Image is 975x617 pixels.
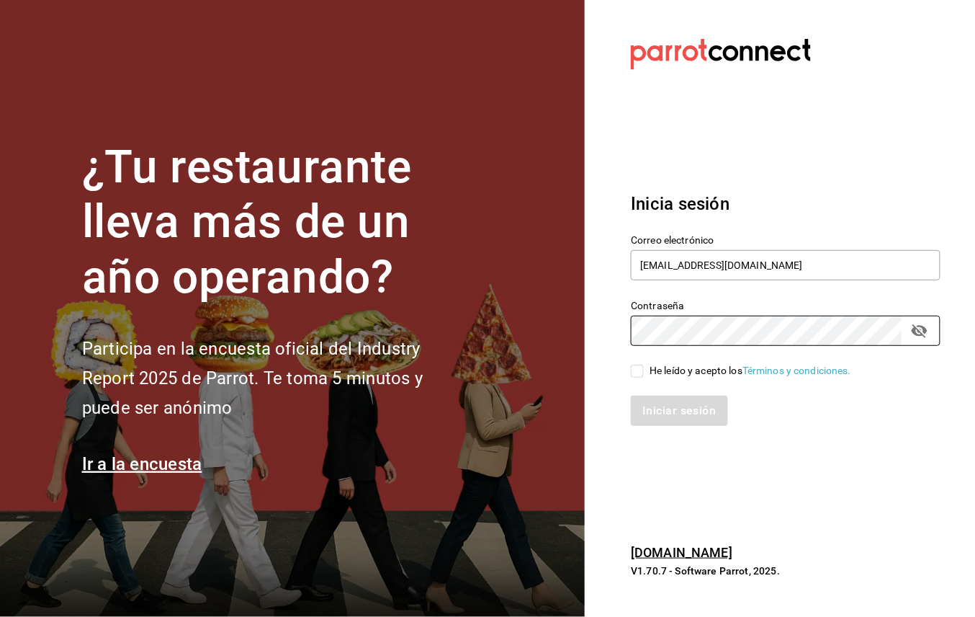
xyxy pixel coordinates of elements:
a: Ir a la encuesta [82,454,202,474]
label: Contraseña [631,301,940,311]
button: Campo de contraseña [907,319,932,343]
h3: Inicia sesión [631,191,940,217]
label: Correo electrónico [631,235,940,245]
h2: Participa en la encuesta oficial del Industry Report 2025 de Parrot. Te toma 5 minutos y puede se... [82,334,471,422]
p: V1.70.7 - Software Parrot, 2025. [631,564,940,578]
input: Ingresa tu correo electrónico [631,250,940,280]
a: Términos y condiciones. [742,365,851,376]
h1: ¿Tu restaurante lleva más de un año operando? [82,140,471,306]
a: [DOMAIN_NAME] [631,545,732,560]
div: He leído y acepto los [650,363,851,378]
